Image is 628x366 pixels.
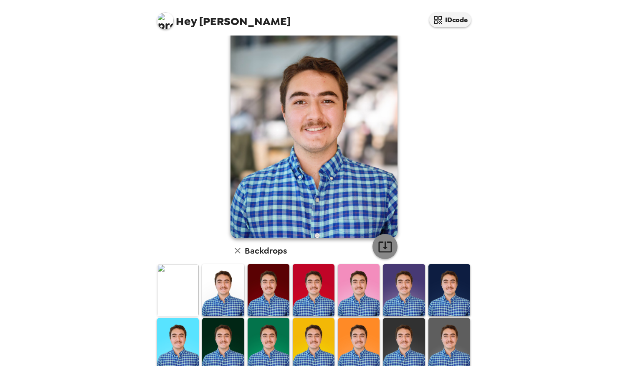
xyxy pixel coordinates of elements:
span: [PERSON_NAME] [157,8,291,27]
span: Hey [176,14,197,29]
img: profile pic [157,13,174,29]
img: user [230,29,398,238]
h6: Backdrops [245,244,287,257]
img: Original [157,264,199,316]
button: IDcode [429,13,471,27]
